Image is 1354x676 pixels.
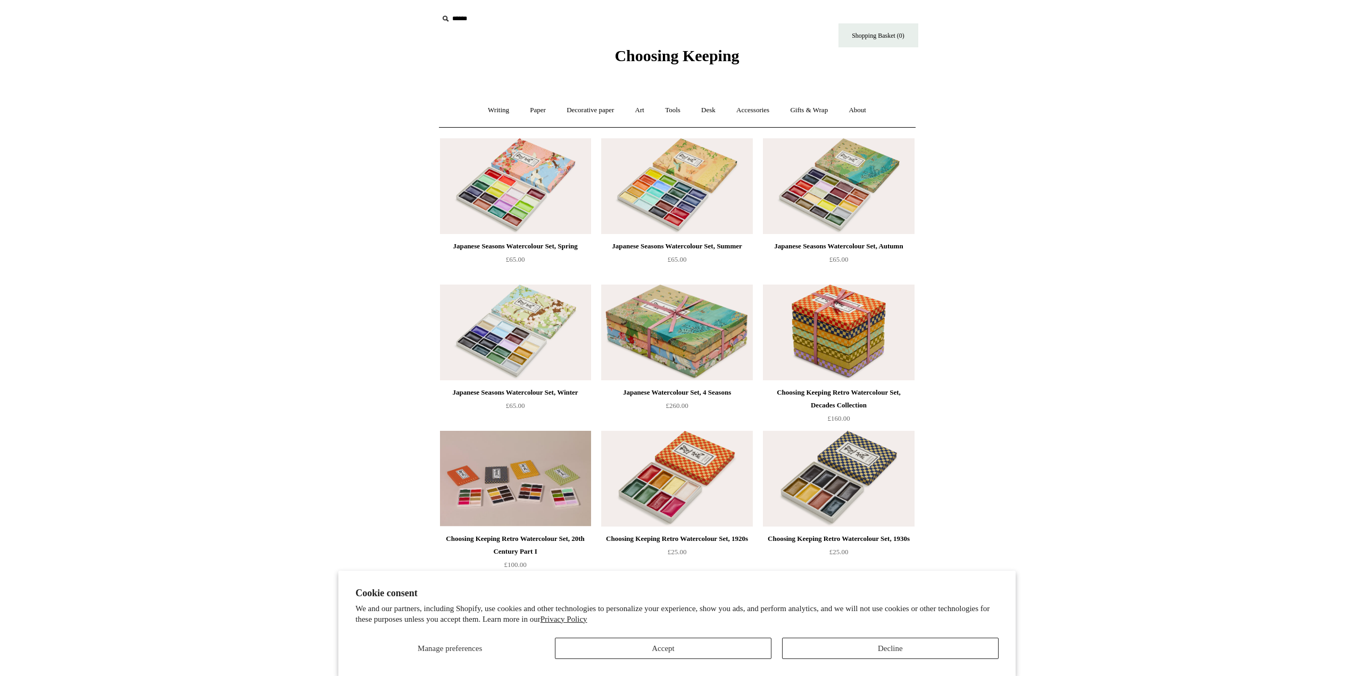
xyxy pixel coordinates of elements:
h2: Cookie consent [355,588,999,599]
a: Writing [478,96,519,124]
a: Paper [520,96,555,124]
img: Japanese Seasons Watercolour Set, Autumn [763,138,914,234]
span: Manage preferences [418,644,482,653]
img: Choosing Keeping Retro Watercolour Set, 1920s [601,431,752,527]
div: Japanese Seasons Watercolour Set, Summer [604,240,750,253]
a: Decorative paper [557,96,624,124]
a: Choosing Keeping Retro Watercolour Set, Decades Collection £160.00 [763,386,914,430]
a: Desk [692,96,725,124]
a: Choosing Keeping Retro Watercolour Set, 1930s £25.00 [763,532,914,576]
a: Japanese Seasons Watercolour Set, Winter Japanese Seasons Watercolour Set, Winter [440,285,591,380]
div: Japanese Seasons Watercolour Set, Autumn [766,240,911,253]
span: £65.00 [829,255,849,263]
span: £160.00 [827,414,850,422]
a: Gifts & Wrap [780,96,837,124]
a: Art [626,96,654,124]
a: Japanese Seasons Watercolour Set, Summer Japanese Seasons Watercolour Set, Summer [601,138,752,234]
a: About [839,96,876,124]
span: £100.00 [504,561,526,569]
span: £25.00 [668,548,687,556]
a: Privacy Policy [541,615,587,623]
button: Accept [555,638,771,659]
img: Choosing Keeping Retro Watercolour Set, 1930s [763,431,914,527]
a: Choosing Keeping Retro Watercolour Set, Decades Collection Choosing Keeping Retro Watercolour Set... [763,285,914,380]
div: Japanese Seasons Watercolour Set, Spring [443,240,588,253]
div: Japanese Watercolour Set, 4 Seasons [604,386,750,399]
button: Decline [782,638,999,659]
img: Choosing Keeping Retro Watercolour Set, 20th Century Part I [440,431,591,527]
p: We and our partners, including Shopify, use cookies and other technologies to personalize your ex... [355,604,999,624]
span: £25.00 [829,548,849,556]
a: Japanese Seasons Watercolour Set, Winter £65.00 [440,386,591,430]
a: Choosing Keeping Retro Watercolour Set, 20th Century Part I £100.00 [440,532,591,576]
a: Japanese Seasons Watercolour Set, Autumn Japanese Seasons Watercolour Set, Autumn [763,138,914,234]
a: Shopping Basket (0) [838,23,918,47]
div: Choosing Keeping Retro Watercolour Set, Decades Collection [766,386,911,412]
a: Choosing Keeping Retro Watercolour Set, 20th Century Part I Choosing Keeping Retro Watercolour Se... [440,431,591,527]
a: Tools [655,96,690,124]
a: Japanese Seasons Watercolour Set, Spring Japanese Seasons Watercolour Set, Spring [440,138,591,234]
img: Choosing Keeping Retro Watercolour Set, Decades Collection [763,285,914,380]
img: Japanese Seasons Watercolour Set, Spring [440,138,591,234]
a: Japanese Seasons Watercolour Set, Summer £65.00 [601,240,752,283]
button: Manage preferences [355,638,544,659]
img: Japanese Seasons Watercolour Set, Summer [601,138,752,234]
span: £260.00 [666,402,688,410]
img: Japanese Seasons Watercolour Set, Winter [440,285,591,380]
a: Japanese Seasons Watercolour Set, Autumn £65.00 [763,240,914,283]
span: £65.00 [506,402,525,410]
a: Japanese Seasons Watercolour Set, Spring £65.00 [440,240,591,283]
div: Japanese Seasons Watercolour Set, Winter [443,386,588,399]
a: Choosing Keeping Retro Watercolour Set, 1930s Choosing Keeping Retro Watercolour Set, 1930s [763,431,914,527]
img: Japanese Watercolour Set, 4 Seasons [601,285,752,380]
a: Japanese Watercolour Set, 4 Seasons £260.00 [601,386,752,430]
a: Choosing Keeping Retro Watercolour Set, 1920s £25.00 [601,532,752,576]
a: Choosing Keeping [614,55,739,63]
a: Japanese Watercolour Set, 4 Seasons Japanese Watercolour Set, 4 Seasons [601,285,752,380]
a: Choosing Keeping Retro Watercolour Set, 1920s Choosing Keeping Retro Watercolour Set, 1920s [601,431,752,527]
a: Accessories [727,96,779,124]
div: Choosing Keeping Retro Watercolour Set, 1930s [766,532,911,545]
span: £65.00 [668,255,687,263]
span: £65.00 [506,255,525,263]
div: Choosing Keeping Retro Watercolour Set, 20th Century Part I [443,532,588,558]
div: Choosing Keeping Retro Watercolour Set, 1920s [604,532,750,545]
span: Choosing Keeping [614,47,739,64]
